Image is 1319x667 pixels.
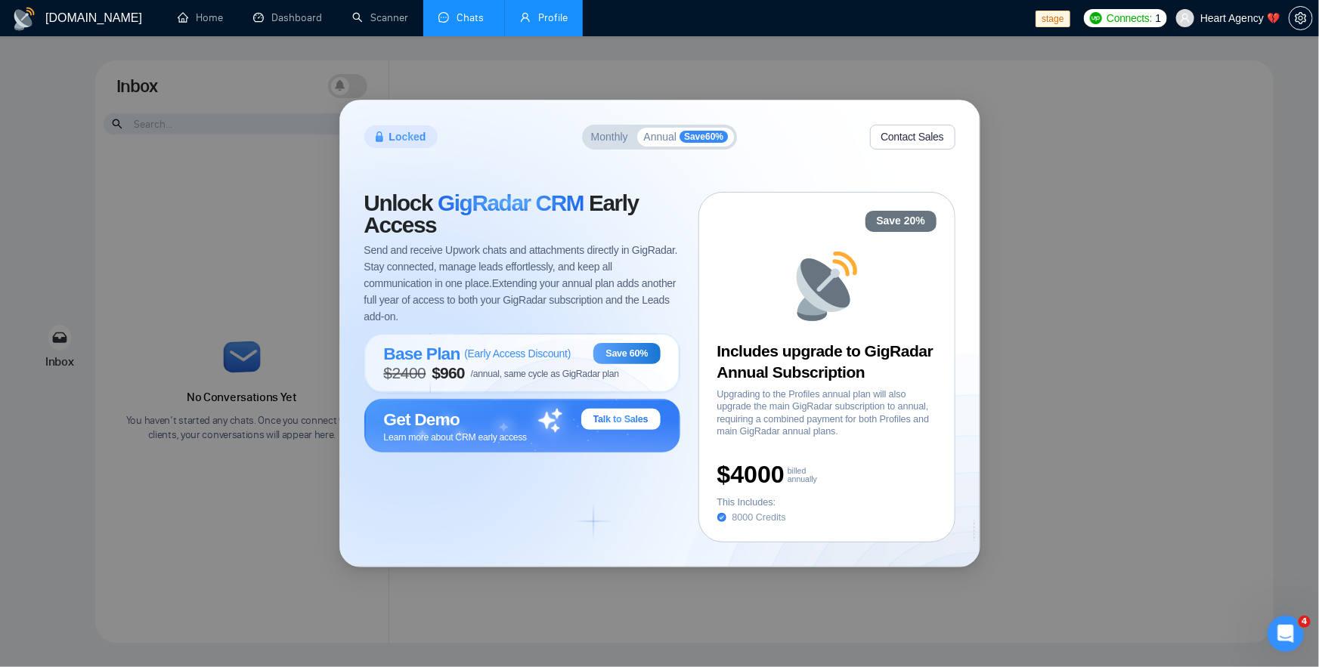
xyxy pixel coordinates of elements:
div: Dima says… [12,271,290,338]
div: Dima • 1m ago [24,307,94,316]
div: Dima says… [12,236,290,271]
div: Save 20% [865,211,936,233]
div: Hello test :) [24,280,85,295]
span: Save 60 % [680,131,728,143]
span: Annual [644,131,677,142]
span: Unlock Early Access [364,192,680,237]
div: joined the conversation [94,239,228,253]
div: arief.rahman@gigradar.io says… [12,87,290,132]
span: This Includes: [717,497,776,508]
b: [EMAIL_ADDRESS][DOMAIN_NAME] [24,186,142,213]
button: Send a message… [259,489,283,513]
img: Profile image for Dima [74,239,89,254]
span: Talk to Sales [593,413,649,425]
span: $ 2400 [384,364,426,382]
span: ( Early Access Discount ) [464,347,571,360]
a: userProfile [520,11,568,24]
span: Base Plan [384,344,460,364]
button: Get DemoTalk to SalesLearn more about CRM early access [364,399,680,459]
img: logo [12,7,36,31]
a: homeHome [178,11,223,24]
span: Locked [389,128,426,145]
button: Home [237,6,265,35]
button: Emoji picker [48,495,60,507]
p: Active in the last 15m [73,19,181,34]
span: Send and receive Upwork chats and attachments directly in GigRadar. Stay connected, manage leads ... [364,242,680,325]
span: user [1180,13,1191,23]
h3: Includes upgrade to GigRadar Annual Subscription [717,341,937,382]
div: Hello test :)Dima • 1m ago [12,271,98,304]
button: go back [10,6,39,35]
button: Contact Sales [870,125,955,150]
span: Learn more about CRM early access [384,432,528,443]
span: Upgrading to the Profiles annual plan will also upgrade the main GigRadar subscription to annual,... [717,388,937,438]
div: The team will get back to you on this. Our usual reply time is under 1 minute. You'll get replies... [24,141,236,215]
span: setting [1290,12,1312,24]
a: messageChats [438,11,490,24]
div: helo test [220,87,290,120]
div: The team will get back to you on this. Our usual reply time is under 1 minute.You'll get replies ... [12,132,248,224]
div: AI Assistant from GigRadar 📡 says… [12,132,290,236]
button: Base Plan(Early Access Discount)Save 60%$2400$960/annual, same cycle as GigRadar plan [364,333,680,399]
span: Get Demo [384,409,460,430]
span: Monthly [591,131,628,142]
button: AnnualSave60% [638,128,735,147]
b: Dima [94,241,120,252]
button: Gif picker [72,495,84,507]
span: $4000 [717,460,785,489]
button: Upload attachment [23,495,36,507]
button: Monthly [585,128,634,147]
h1: Dima [73,8,104,19]
span: Save 60% [605,347,648,360]
div: Close [265,6,293,33]
span: 4 [1299,616,1311,628]
span: /annual, same cycle as GigRadar plan [471,369,619,379]
span: 8000 Credits [732,511,786,524]
div: helo test [232,96,278,111]
img: upwork-logo.png [1090,12,1102,24]
textarea: Message… [13,463,289,489]
span: billed annually [788,467,819,483]
span: 1 [1156,10,1162,26]
span: GigRadar CRM [438,190,584,215]
span: stage [1036,11,1070,27]
a: setting [1289,12,1313,24]
a: dashboardDashboard [253,11,322,24]
a: searchScanner [352,11,408,24]
button: Start recording [96,495,108,507]
span: Connects: [1107,10,1152,26]
button: setting [1289,6,1313,30]
span: $ 960 [432,364,464,382]
iframe: Intercom live chat [1268,616,1304,652]
img: Profile image for Dima [43,8,67,32]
